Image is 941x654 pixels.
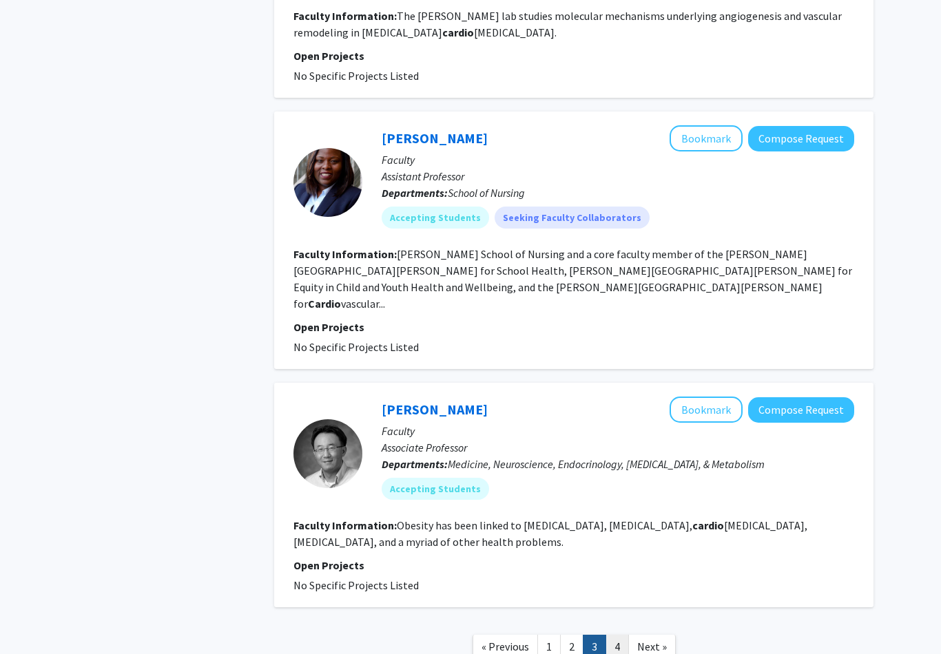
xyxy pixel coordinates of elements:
[382,478,489,500] mat-chip: Accepting Students
[293,247,397,261] b: Faculty Information:
[482,640,529,653] span: « Previous
[293,48,854,64] p: Open Projects
[293,319,854,335] p: Open Projects
[382,401,488,418] a: [PERSON_NAME]
[448,457,765,471] span: Medicine, Neuroscience, Endocrinology, [MEDICAL_DATA], & Metabolism
[293,557,854,573] p: Open Projects
[670,125,743,151] button: Add Lucine Francis to Bookmarks
[748,397,854,423] button: Compose Request to Sangwon Kim
[293,9,397,23] b: Faculty Information:
[448,186,525,200] span: School of Nursing
[382,207,489,229] mat-chip: Accepting Students
[382,423,854,439] p: Faculty
[495,207,650,229] mat-chip: Seeking Faculty Collaborators
[382,129,488,147] a: [PERSON_NAME]
[382,439,854,456] p: Associate Professor
[692,518,724,532] b: cardio
[293,340,419,354] span: No Specific Projects Listed
[442,25,474,39] b: cardio
[382,186,448,200] b: Departments:
[293,518,397,532] b: Faculty Information:
[293,9,842,39] fg-read-more: The [PERSON_NAME] lab studies molecular mechanisms underlying angiogenesis and vascular remodelin...
[382,151,854,168] p: Faculty
[308,297,341,310] b: Cardio
[293,578,419,592] span: No Specific Projects Listed
[748,126,854,151] button: Compose Request to Lucine Francis
[637,640,667,653] span: Next »
[293,247,852,310] fg-read-more: [PERSON_NAME] School of Nursing and a core faculty member of the [PERSON_NAME][GEOGRAPHIC_DATA][P...
[382,457,448,471] b: Departments:
[293,518,807,549] fg-read-more: Obesity has been linked to [MEDICAL_DATA], [MEDICAL_DATA], [MEDICAL_DATA], [MEDICAL_DATA], and a ...
[382,168,854,184] p: Assistant Professor
[10,592,59,644] iframe: Chat
[293,69,419,83] span: No Specific Projects Listed
[670,397,743,423] button: Add Sangwon Kim to Bookmarks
